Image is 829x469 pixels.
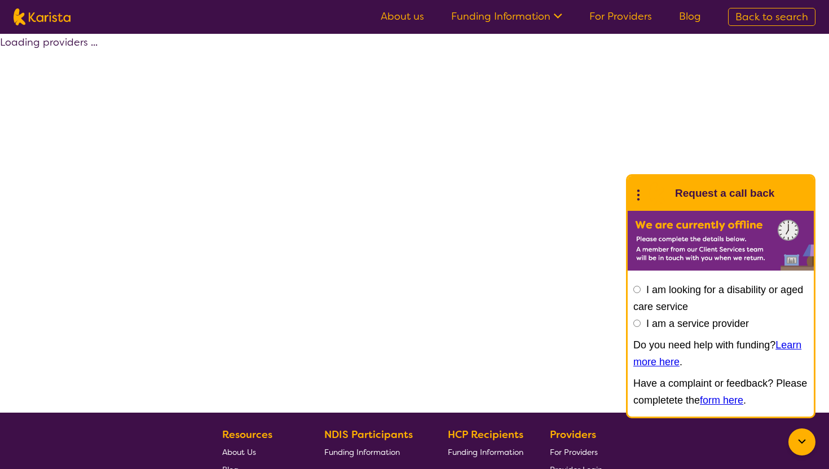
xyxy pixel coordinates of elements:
a: Funding Information [324,443,421,461]
span: About Us [222,447,256,457]
span: Funding Information [448,447,523,457]
b: NDIS Participants [324,428,413,441]
a: Funding Information [448,443,523,461]
a: For Providers [589,10,652,23]
span: For Providers [550,447,598,457]
a: Back to search [728,8,815,26]
a: Blog [679,10,701,23]
a: About Us [222,443,298,461]
a: Funding Information [451,10,562,23]
a: form here [700,395,743,406]
a: About us [381,10,424,23]
img: Karista logo [14,8,70,25]
a: For Providers [550,443,602,461]
label: I am a service provider [646,318,749,329]
h1: Request a call back [675,185,774,202]
p: Do you need help with funding? . [633,337,808,370]
p: Have a complaint or feedback? Please completete the . [633,375,808,409]
b: HCP Recipients [448,428,523,441]
b: Resources [222,428,272,441]
span: Back to search [735,10,808,24]
span: Funding Information [324,447,400,457]
b: Providers [550,428,596,441]
img: Karista offline chat form to request call back [628,211,814,271]
label: I am looking for a disability or aged care service [633,284,803,312]
img: Karista [646,182,668,205]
